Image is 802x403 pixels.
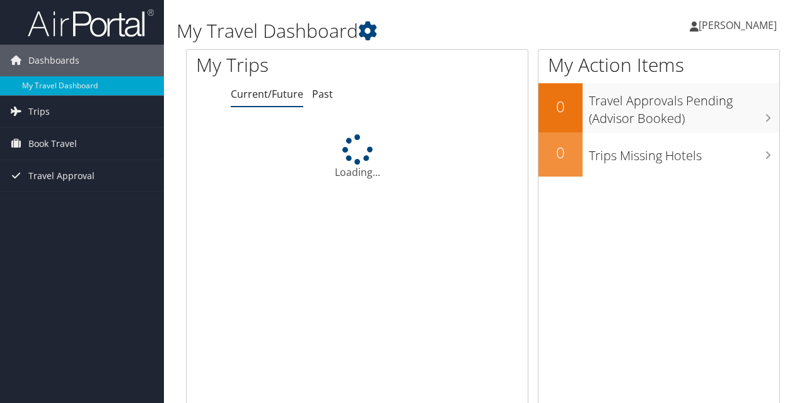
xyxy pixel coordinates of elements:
a: [PERSON_NAME] [690,6,789,44]
h1: My Travel Dashboard [177,18,585,44]
span: Dashboards [28,45,79,76]
a: Current/Future [231,87,303,101]
a: 0Trips Missing Hotels [538,132,779,177]
h3: Trips Missing Hotels [589,141,779,165]
h2: 0 [538,96,583,117]
span: Trips [28,96,50,127]
h2: 0 [538,142,583,163]
h3: Travel Approvals Pending (Advisor Booked) [589,86,779,127]
h1: My Action Items [538,52,779,78]
span: Book Travel [28,128,77,160]
span: [PERSON_NAME] [699,18,777,32]
a: 0Travel Approvals Pending (Advisor Booked) [538,83,779,132]
span: Travel Approval [28,160,95,192]
h1: My Trips [196,52,376,78]
div: Loading... [187,134,528,180]
a: Past [312,87,333,101]
img: airportal-logo.png [28,8,154,38]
